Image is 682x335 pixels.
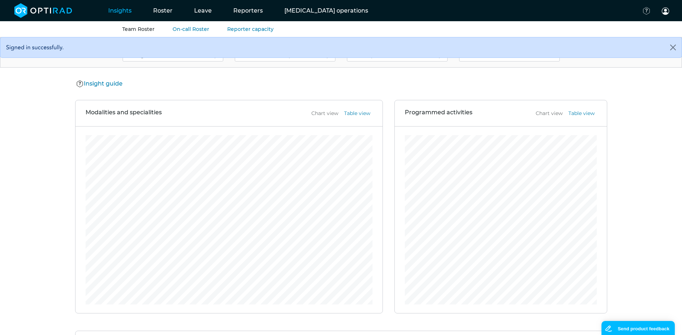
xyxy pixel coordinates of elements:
h3: Programmed activities [405,109,472,118]
button: Chart view [309,109,340,118]
a: Team Roster [122,26,155,32]
button: Insight guide [75,79,125,88]
button: Close [664,37,682,58]
a: Reporter capacity [227,26,274,32]
button: Table view [342,109,372,118]
button: Chart view [534,109,565,118]
h3: Modalities and specialities [86,109,162,118]
button: Table view [566,109,597,118]
img: Help Icon [76,80,84,88]
img: brand-opti-rad-logos-blue-and-white-d2f68631ba2948856bd03f2d395fb146ddc8fb01b4b6e9315ea85fa773367... [14,3,72,18]
a: On-call Roster [173,26,209,32]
